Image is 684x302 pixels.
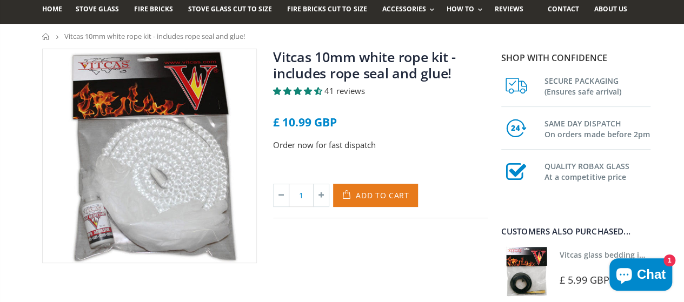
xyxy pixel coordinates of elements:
h3: SECURE PACKAGING (Ensures safe arrival) [544,73,650,97]
span: How To [447,4,474,14]
span: 41 reviews [324,85,365,96]
span: Fire Bricks [134,4,173,14]
span: 4.66 stars [273,85,324,96]
h3: SAME DAY DISPATCH On orders made before 2pm [544,116,650,140]
span: £ 10.99 GBP [273,115,337,130]
a: Vitcas 10mm white rope kit - includes rope seal and glue! [273,48,456,82]
span: Stove Glass Cut To Size [188,4,272,14]
span: Stove Glass [76,4,119,14]
span: Fire Bricks Cut To Size [287,4,367,14]
a: Home [42,33,50,40]
img: Vitcas stove glass bedding in tape [501,246,552,297]
span: Vitcas 10mm white rope kit - includes rope seal and glue! [64,31,245,41]
span: £ 5.99 GBP [560,273,609,286]
inbox-online-store-chat: Shopify online store chat [606,258,675,293]
img: nt-kit-12mm-dia.white-fire-rope-adhesive-517-p_800x_crop_center.jpg [43,49,257,263]
p: Shop with confidence [501,51,650,64]
span: Accessories [382,4,426,14]
h3: QUALITY ROBAX GLASS At a competitive price [544,159,650,183]
button: Add to Cart [333,184,418,207]
span: Contact [547,4,579,14]
span: Reviews [495,4,523,14]
span: Home [42,4,62,14]
span: About us [594,4,627,14]
span: Add to Cart [356,190,409,200]
div: Customers also purchased... [501,227,650,236]
p: Order now for fast dispatch [273,139,488,151]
